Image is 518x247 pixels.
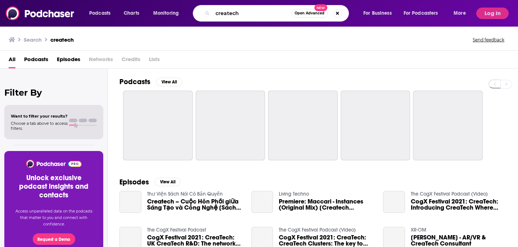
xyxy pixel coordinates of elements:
a: CogX Festival 2021: CreaTech: CreaTech Clusters: The key to global growth [279,234,374,247]
button: Open AdvancedNew [291,9,328,18]
button: Log In [476,8,509,19]
span: More [454,8,466,18]
p: Access unparalleled data on the podcasts that matter to you and connect with confidence. [13,208,95,228]
h3: createch [50,36,74,43]
span: Networks [89,54,113,68]
a: Createch – Cuộc Hôn Phối giữa Sáng Tạo và Công Nghệ [Sách Nói] [119,191,141,213]
img: Podchaser - Follow, Share and Rate Podcasts [26,160,82,168]
button: open menu [84,8,120,19]
button: Request a Demo [33,233,75,245]
a: The CogX Festival Podcast (Video) [279,227,356,233]
a: Episodes [57,54,80,68]
a: EpisodesView All [119,178,181,187]
a: Srikant Nayak - AR/VR & CreaTech Consultant [411,234,506,247]
a: XR-OM [411,227,426,233]
h3: Unlock exclusive podcast insights and contacts [13,174,95,200]
span: For Podcasters [404,8,438,18]
div: Search podcasts, credits, & more... [200,5,356,22]
a: CogX Festival 2021: CreaTech: Introducing CreaTech Where creativity meets technology [383,191,405,213]
a: PodcastsView All [119,77,182,86]
span: New [314,4,327,11]
span: Credits [122,54,140,68]
input: Search podcasts, credits, & more... [213,8,291,19]
button: open menu [449,8,475,19]
a: All [9,54,15,68]
span: Choose a tab above to access filters. [11,121,68,131]
span: [PERSON_NAME] - AR/VR & CreaTech Consultant [411,234,506,247]
span: Want to filter your results? [11,114,68,119]
a: Living Techno [279,191,309,197]
h2: Podcasts [119,77,150,86]
a: CogX Festival 2021: CreaTech: Introducing CreaTech Where creativity meets technology [411,198,506,211]
h2: Filter By [4,87,103,98]
h3: Search [24,36,42,43]
a: Thư Viện Sách Nói Có Bản Quyền [147,191,223,197]
a: Charts [119,8,144,19]
span: Podcasts [89,8,110,18]
a: The CogX Festival Podcast (Video) [411,191,488,197]
button: open menu [358,8,401,19]
a: Podcasts [24,54,48,68]
span: For Business [363,8,392,18]
a: The CogX Festival Podcast [147,227,206,233]
h2: Episodes [119,178,149,187]
span: Lists [149,54,160,68]
button: open menu [399,8,449,19]
img: Podchaser - Follow, Share and Rate Podcasts [6,6,75,20]
a: Premiere: Maccari - Instances (Original Mix) [Createch Records] [279,198,374,211]
span: Charts [124,8,139,18]
button: open menu [148,8,188,19]
a: Premiere: Maccari - Instances (Original Mix) [Createch Records] [251,191,273,213]
a: Createch – Cuộc Hôn Phối giữa Sáng Tạo và Công Nghệ [Sách Nói] [147,198,243,211]
button: Send feedback [471,37,506,43]
span: Monitoring [153,8,179,18]
span: Open Advanced [295,12,324,15]
button: View All [156,78,182,86]
button: View All [155,178,181,186]
a: CogX Festival 2021: CreaTech: UK CreaTech R&D: The network effect [147,234,243,247]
